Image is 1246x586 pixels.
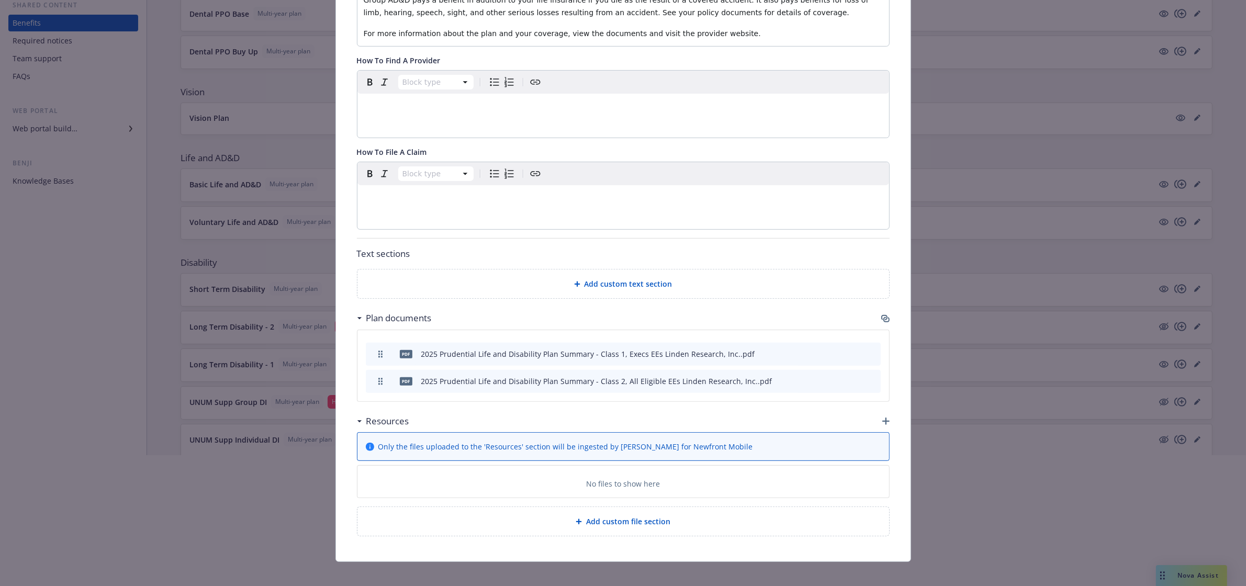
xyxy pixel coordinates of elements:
[487,75,502,89] button: Bulleted list
[834,376,842,387] button: download file
[487,166,517,181] div: toggle group
[364,29,761,38] span: For more information about the plan and your coverage, view the documents and visit the provider ...
[378,441,753,452] span: Only the files uploaded to the 'Resources' section will be ingested by [PERSON_NAME] for Newfront...
[398,166,474,181] button: Block type
[850,376,860,387] button: preview file
[850,348,860,359] button: preview file
[357,269,890,299] div: Add custom text section
[357,147,427,157] span: How To File A Claim
[363,75,377,89] button: Bold
[421,376,772,387] div: 2025 Prudential Life and Disability Plan Summary - Class 2, All Eligible EEs Linden Research, Inc...
[834,348,842,359] button: download file
[398,75,474,89] button: Block type
[363,166,377,181] button: Bold
[585,278,672,289] span: Add custom text section
[357,185,889,210] div: editable markdown
[421,348,755,359] div: 2025 Prudential Life and Disability Plan Summary - Class 1, Execs EEs Linden Research, Inc..pdf
[377,75,392,89] button: Italic
[528,75,543,89] button: Create link
[868,348,877,359] button: archive file
[528,166,543,181] button: Create link
[868,376,877,387] button: archive file
[502,166,517,181] button: Numbered list
[366,311,432,325] h3: Plan documents
[357,311,432,325] div: Plan documents
[502,75,517,89] button: Numbered list
[357,247,890,261] p: Text sections
[357,55,441,65] span: How To Find A Provider
[377,166,392,181] button: Italic
[400,377,412,385] span: pdf
[366,414,409,428] h3: Resources
[487,166,502,181] button: Bulleted list
[357,94,889,119] div: editable markdown
[400,350,412,358] span: pdf
[487,75,517,89] div: toggle group
[357,414,409,428] div: Resources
